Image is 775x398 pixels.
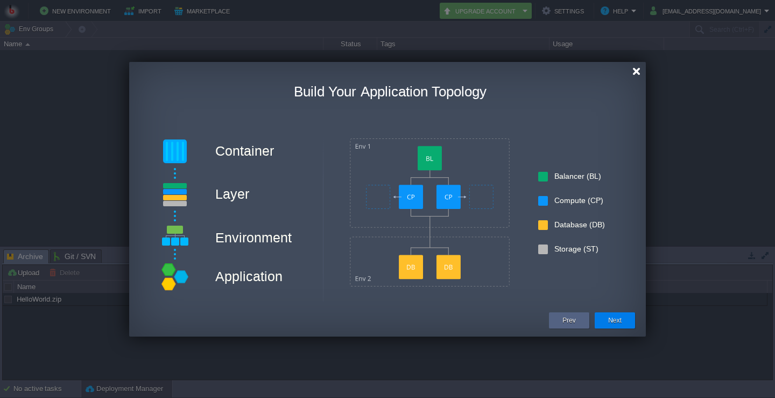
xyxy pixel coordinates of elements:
img: build-left-environment.svg [162,226,188,246]
img: build-left-container.svg [163,139,187,163]
label: Application [215,269,283,284]
img: build-left-layer.svg [163,183,187,206]
label: Database (DB) [554,220,608,229]
img: build-left-application.svg [161,263,188,290]
img: build-center.svg [350,138,510,287]
label: Compute (CP) [554,196,608,205]
label: Storage (ST) [554,245,608,253]
img: build-right-storage.svg [538,245,548,254]
img: build-left-line.svg [174,168,176,179]
label: Layer [215,186,249,202]
img: build-left-line.svg [174,249,176,260]
div: Build Your Application Topology [151,83,630,105]
button: Next [608,315,622,326]
img: build-right-compute.svg [538,196,548,206]
label: Environment [215,230,292,246]
button: Prev [562,315,576,326]
img: build-left-line.svg [174,211,176,221]
label: Balancer (BL) [554,172,608,180]
label: Container [215,143,274,159]
img: build-right-database.svg [538,220,548,230]
img: build-right-balancer.svg [538,172,548,181]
